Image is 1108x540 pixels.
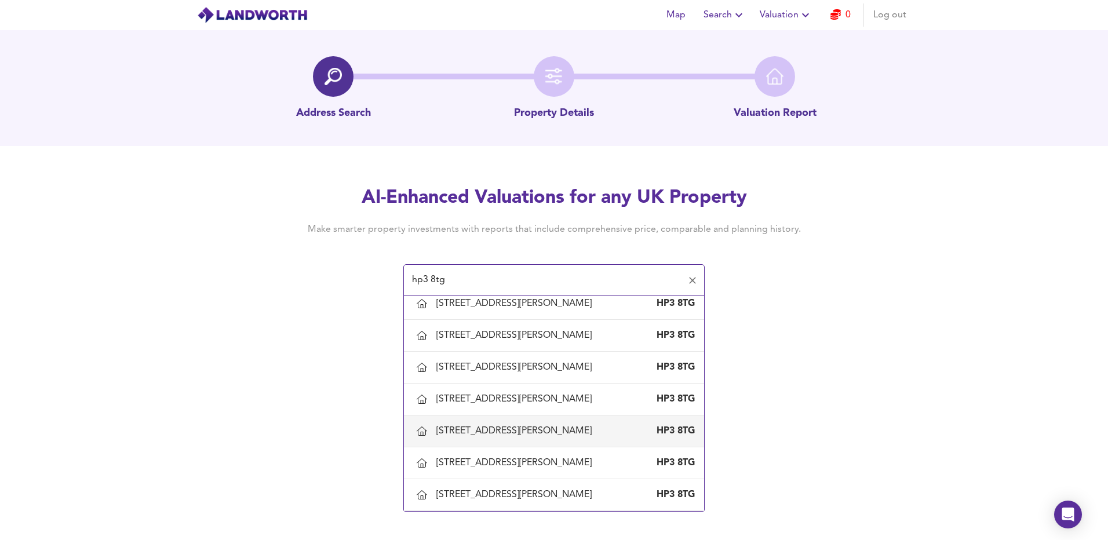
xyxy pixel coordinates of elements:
[648,329,695,342] div: HP3 8TG
[648,361,695,374] div: HP3 8TG
[648,297,695,310] div: HP3 8TG
[545,68,563,85] img: filter-icon
[436,488,596,501] div: [STREET_ADDRESS][PERSON_NAME]
[648,488,695,501] div: HP3 8TG
[755,3,817,27] button: Valuation
[290,223,818,236] h4: Make smarter property investments with reports that include comprehensive price, comparable and p...
[296,106,371,121] p: Address Search
[699,3,750,27] button: Search
[734,106,817,121] p: Valuation Report
[648,425,695,437] div: HP3 8TG
[657,3,694,27] button: Map
[436,361,596,374] div: [STREET_ADDRESS][PERSON_NAME]
[436,329,596,342] div: [STREET_ADDRESS][PERSON_NAME]
[436,297,596,310] div: [STREET_ADDRESS][PERSON_NAME]
[873,7,906,23] span: Log out
[648,457,695,469] div: HP3 8TG
[869,3,911,27] button: Log out
[436,393,596,406] div: [STREET_ADDRESS][PERSON_NAME]
[514,106,594,121] p: Property Details
[325,68,342,85] img: search-icon
[830,7,851,23] a: 0
[648,393,695,406] div: HP3 8TG
[662,7,690,23] span: Map
[1054,501,1082,528] div: Open Intercom Messenger
[822,3,859,27] button: 0
[684,272,701,289] button: Clear
[436,425,596,437] div: [STREET_ADDRESS][PERSON_NAME]
[436,457,596,469] div: [STREET_ADDRESS][PERSON_NAME]
[290,185,818,211] h2: AI-Enhanced Valuations for any UK Property
[766,68,783,85] img: home-icon
[197,6,308,24] img: logo
[760,7,812,23] span: Valuation
[409,269,682,291] input: Enter a postcode to start...
[704,7,746,23] span: Search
